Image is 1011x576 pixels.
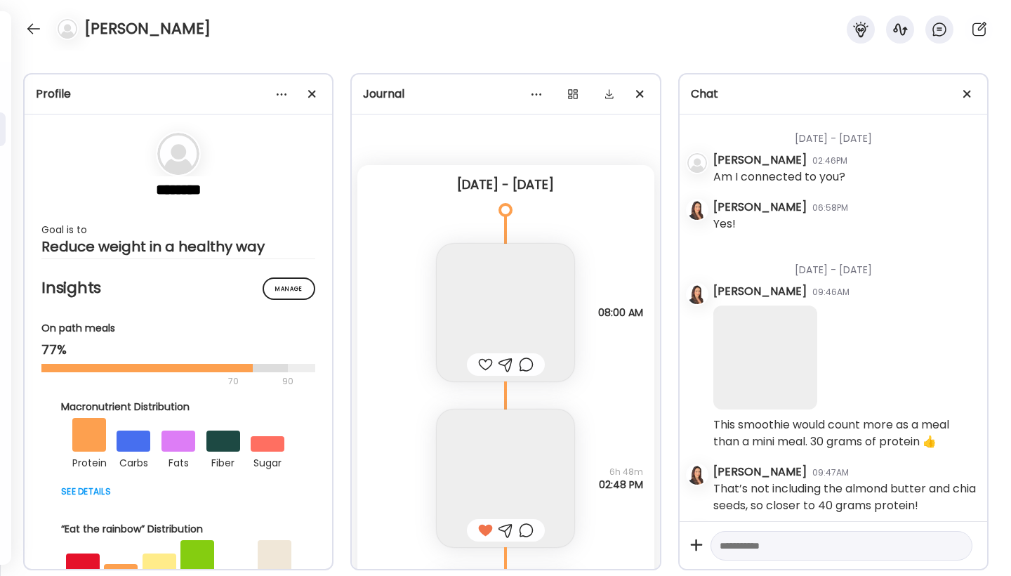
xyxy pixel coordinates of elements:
img: bg-avatar-default.svg [58,19,77,39]
div: 90 [281,373,295,390]
span: 02:48 PM [599,478,643,491]
div: fiber [206,452,240,471]
div: “Eat the rainbow” Distribution [61,522,296,537]
div: On path meals [41,321,315,336]
div: Goal is to [41,221,315,238]
div: 77% [41,341,315,358]
div: [PERSON_NAME] [713,199,807,216]
div: Journal [363,86,648,103]
div: [PERSON_NAME] [713,464,807,480]
div: [PERSON_NAME] [713,283,807,300]
div: 06:58PM [812,202,848,214]
img: avatars%2Flh3K99mx7famFxoIg6ki9KwKpCi1 [687,284,707,304]
div: This smoothie would count more as a meal than a mini meal. 30 grams of protein 👍 [713,417,976,450]
div: [PERSON_NAME] [713,152,807,169]
span: 08:00 AM [598,306,643,319]
img: bg-avatar-default.svg [687,153,707,173]
div: Am I connected to you? [713,169,845,185]
div: 09:46AM [812,286,850,299]
div: [DATE] - [DATE] [369,176,642,193]
img: avatars%2Flh3K99mx7famFxoIg6ki9KwKpCi1 [687,200,707,220]
div: fats [161,452,195,471]
div: [DATE] - [DATE] [713,114,976,152]
div: Yes! [713,216,736,233]
div: Chat [691,86,976,103]
div: 70 [41,373,278,390]
div: protein [72,452,106,471]
div: 09:47AM [812,466,849,479]
div: carbs [117,452,150,471]
div: That’s not including the almond butter and chia seeds, so closer to 40 grams protein! [713,480,976,514]
div: Macronutrient Distribution [61,400,296,414]
h4: [PERSON_NAME] [84,18,211,40]
div: 02:46PM [812,155,847,167]
img: bg-avatar-default.svg [157,133,199,175]
h2: Insights [41,277,315,299]
div: Profile [36,86,321,103]
div: sugar [251,452,284,471]
img: avatars%2Flh3K99mx7famFxoIg6ki9KwKpCi1 [687,465,707,485]
div: Manage [263,277,315,300]
div: Reduce weight in a healthy way [41,238,315,255]
span: 6h 48m [599,466,643,478]
div: [DATE] - [DATE] [713,246,976,283]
